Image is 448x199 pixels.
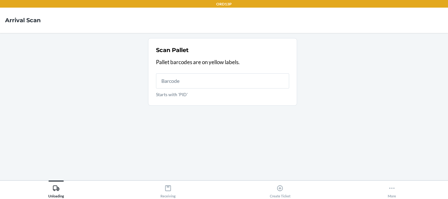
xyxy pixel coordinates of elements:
[388,182,396,198] div: More
[5,16,41,24] h4: Arrival Scan
[160,182,176,198] div: Receiving
[270,182,290,198] div: Create Ticket
[112,181,224,198] button: Receiving
[336,181,448,198] button: More
[156,91,289,98] p: Starts with 'PID'
[48,182,64,198] div: Unloading
[216,1,232,7] p: ORD13P
[156,73,289,89] input: Starts with 'PID'
[156,46,189,54] h2: Scan Pallet
[224,181,336,198] button: Create Ticket
[156,58,289,66] p: Pallet barcodes are on yellow labels.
